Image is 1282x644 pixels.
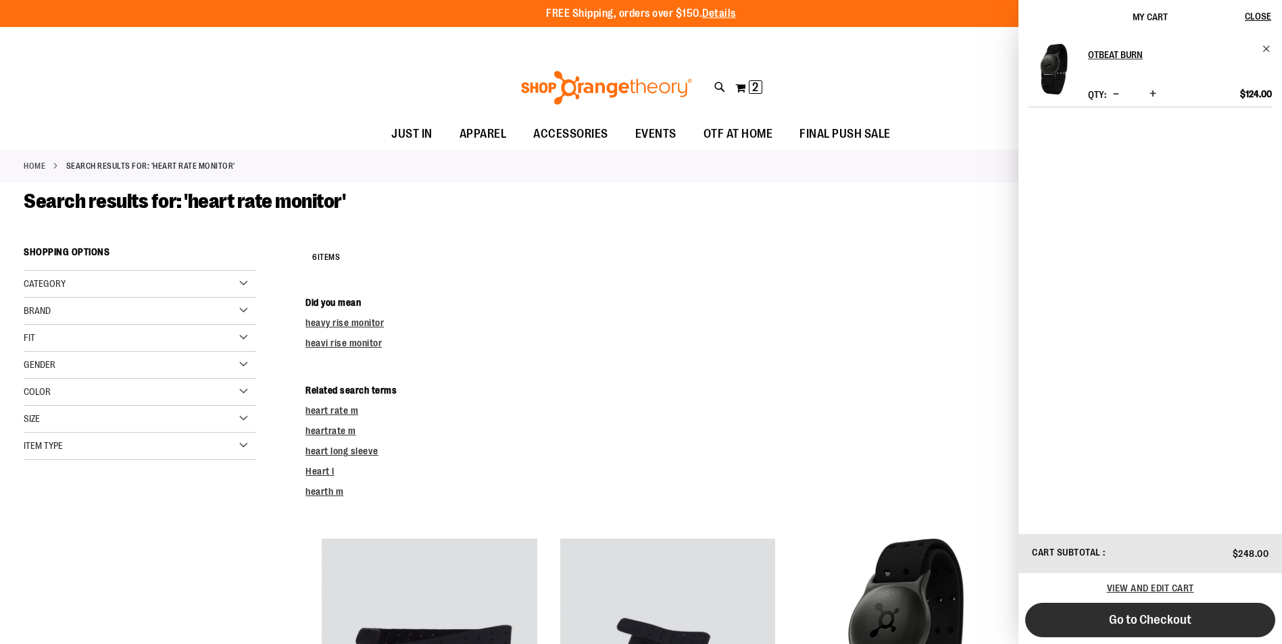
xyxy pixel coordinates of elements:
a: hearth m [305,486,343,497]
span: FINAL PUSH SALE [799,119,891,149]
strong: Search results for: 'heart rate monitor' [66,160,235,172]
a: heavi rise monitor [305,338,382,348]
span: JUST IN [391,119,433,149]
a: heartrate m [305,425,356,436]
a: Details [702,7,736,20]
a: OTBeat Burn [1029,44,1079,103]
span: Search results for: 'heart rate monitor' [24,190,345,213]
span: Gender [24,359,55,370]
a: EVENTS [622,119,690,150]
span: ACCESSORIES [533,119,608,149]
span: Fit [24,332,35,343]
span: 2 [752,80,758,94]
a: Heart l [305,466,335,477]
a: heart rate m [305,405,358,416]
span: Go to Checkout [1109,612,1191,627]
span: Brand [24,305,51,316]
span: Close [1245,11,1271,22]
a: OTF AT HOME [690,119,787,150]
span: $248.00 [1233,548,1269,559]
a: View and edit cart [1107,583,1194,593]
a: heavy rise monitor [305,317,384,328]
strong: Shopping Options [24,240,256,271]
span: OTF AT HOME [704,119,773,149]
button: Decrease product quantity [1110,88,1123,101]
a: OTBeat Burn [1088,44,1272,65]
a: ACCESSORIES [520,119,622,150]
a: FINAL PUSH SALE [786,119,904,150]
h2: OTBeat Burn [1088,44,1254,65]
span: EVENTS [635,119,676,149]
span: Color [24,386,51,397]
span: Cart Subtotal [1032,547,1101,558]
dt: Did you mean [305,296,1258,309]
label: Qty [1088,89,1106,100]
button: Go to Checkout [1025,603,1275,637]
dt: Related search terms [305,383,1258,397]
span: APPAREL [460,119,507,149]
a: Home [24,160,45,172]
a: Remove item [1262,44,1272,54]
span: Category [24,278,66,289]
a: APPAREL [446,119,520,150]
h2: Items [312,247,340,268]
span: Item Type [24,440,63,451]
a: JUST IN [378,119,446,150]
p: FREE Shipping, orders over $150. [546,6,736,22]
li: Product [1029,44,1272,107]
span: Size [24,413,40,424]
span: $124.00 [1240,88,1272,100]
img: Shop Orangetheory [519,71,694,105]
button: Increase product quantity [1146,88,1160,101]
img: OTBeat Burn [1029,44,1079,95]
span: 6 [312,252,318,262]
span: My Cart [1133,11,1168,22]
a: heart long sleeve [305,446,378,456]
